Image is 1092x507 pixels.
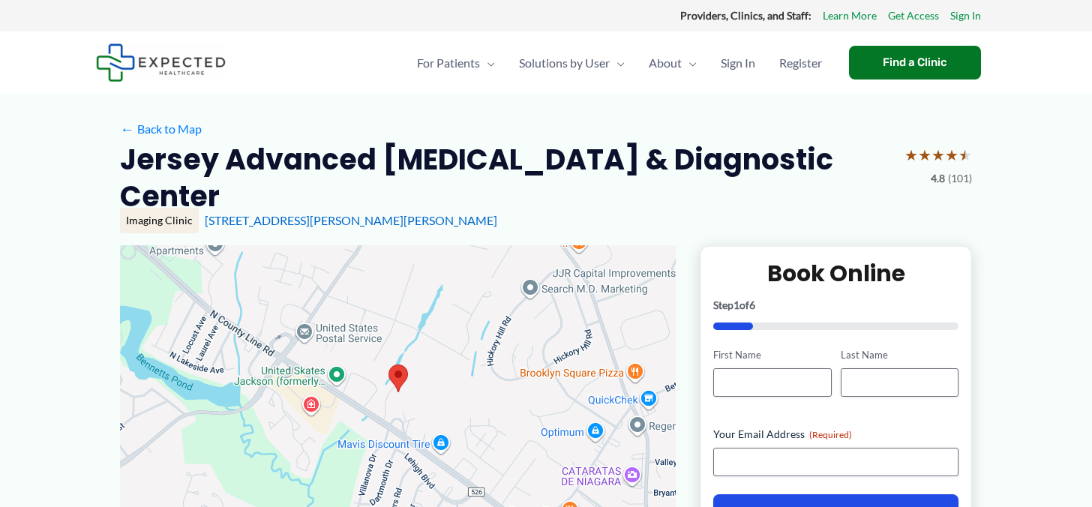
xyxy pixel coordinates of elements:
[713,259,958,288] h2: Book Online
[888,6,939,25] a: Get Access
[950,6,981,25] a: Sign In
[931,169,945,188] span: 4.8
[931,141,945,169] span: ★
[918,141,931,169] span: ★
[713,300,958,310] p: Step of
[713,427,958,442] label: Your Email Address
[767,37,834,89] a: Register
[958,141,972,169] span: ★
[120,208,199,233] div: Imaging Clinic
[841,348,958,362] label: Last Name
[610,37,625,89] span: Menu Toggle
[945,141,958,169] span: ★
[733,298,739,311] span: 1
[637,37,709,89] a: AboutMenu Toggle
[713,348,831,362] label: First Name
[680,9,811,22] strong: Providers, Clinics, and Staff:
[405,37,507,89] a: For PatientsMenu Toggle
[849,46,981,79] a: Find a Clinic
[721,37,755,89] span: Sign In
[96,43,226,82] img: Expected Healthcare Logo - side, dark font, small
[205,213,497,227] a: [STREET_ADDRESS][PERSON_NAME][PERSON_NAME]
[649,37,682,89] span: About
[823,6,877,25] a: Learn More
[519,37,610,89] span: Solutions by User
[779,37,822,89] span: Register
[709,37,767,89] a: Sign In
[120,118,202,140] a: ←Back to Map
[904,141,918,169] span: ★
[948,169,972,188] span: (101)
[749,298,755,311] span: 6
[507,37,637,89] a: Solutions by UserMenu Toggle
[120,121,134,136] span: ←
[682,37,697,89] span: Menu Toggle
[809,429,852,440] span: (Required)
[417,37,480,89] span: For Patients
[120,141,892,215] h2: Jersey Advanced [MEDICAL_DATA] & Diagnostic Center
[480,37,495,89] span: Menu Toggle
[405,37,834,89] nav: Primary Site Navigation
